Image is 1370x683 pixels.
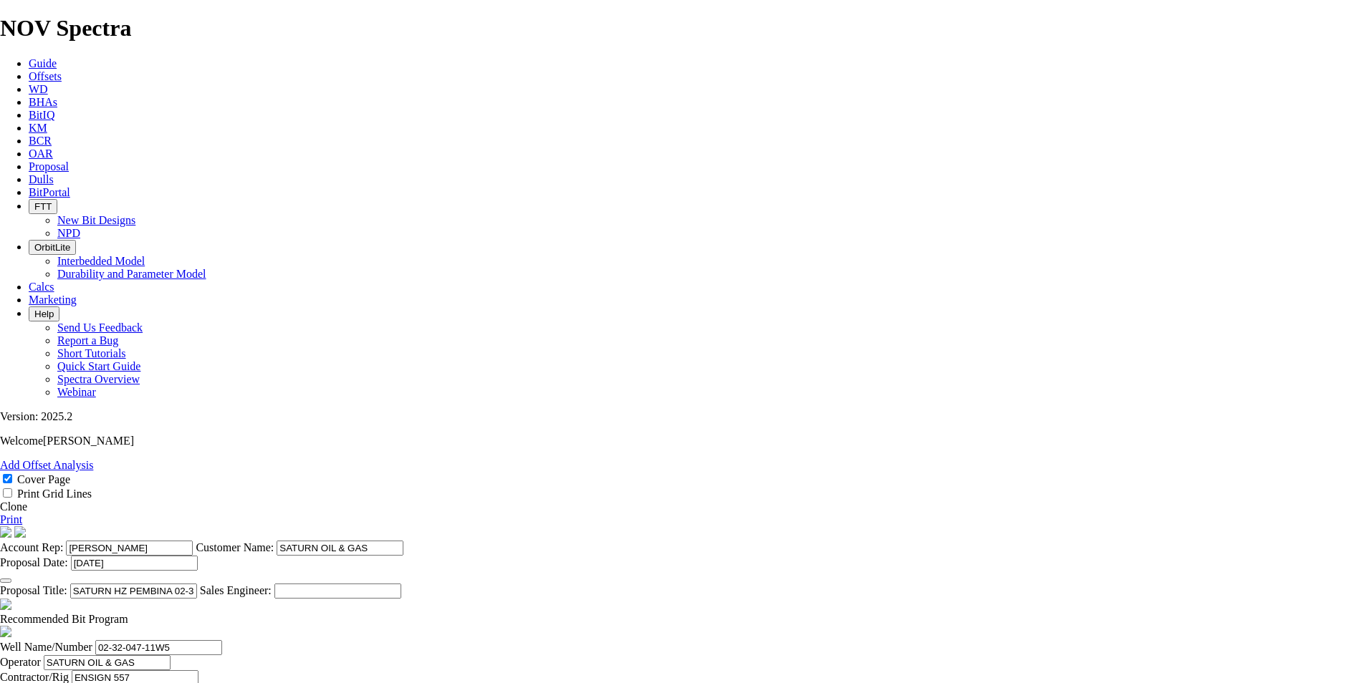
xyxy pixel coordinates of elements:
span: FTT [34,201,52,212]
label: Sales Engineer: [200,584,272,596]
a: BHAs [29,96,57,108]
label: Print Grid Lines [17,488,92,500]
a: WD [29,83,48,95]
a: Proposal [29,160,69,173]
a: BCR [29,135,52,147]
a: Report a Bug [57,334,118,347]
a: Short Tutorials [57,347,126,359]
span: [PERSON_NAME] [43,435,134,447]
a: Marketing [29,294,77,306]
span: Help [34,309,54,319]
span: OrbitLite [34,242,70,253]
a: Send Us Feedback [57,321,143,334]
img: cover-graphic.e5199e77.png [14,526,26,538]
a: KM [29,122,47,134]
a: Webinar [57,386,96,398]
a: Quick Start Guide [57,360,140,372]
a: Offsets [29,70,62,82]
button: OrbitLite [29,240,76,255]
a: NPD [57,227,80,239]
label: Customer Name: [196,541,274,553]
a: BitIQ [29,109,54,121]
a: New Bit Designs [57,214,135,226]
label: Cover Page [17,473,70,485]
a: Interbedded Model [57,255,145,267]
button: Help [29,306,59,321]
a: Dulls [29,173,54,185]
a: Calcs [29,281,54,293]
a: Durability and Parameter Model [57,268,206,280]
a: BitPortal [29,186,70,198]
a: OAR [29,147,53,160]
button: FTT [29,199,57,214]
a: Spectra Overview [57,373,140,385]
a: Guide [29,57,57,69]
